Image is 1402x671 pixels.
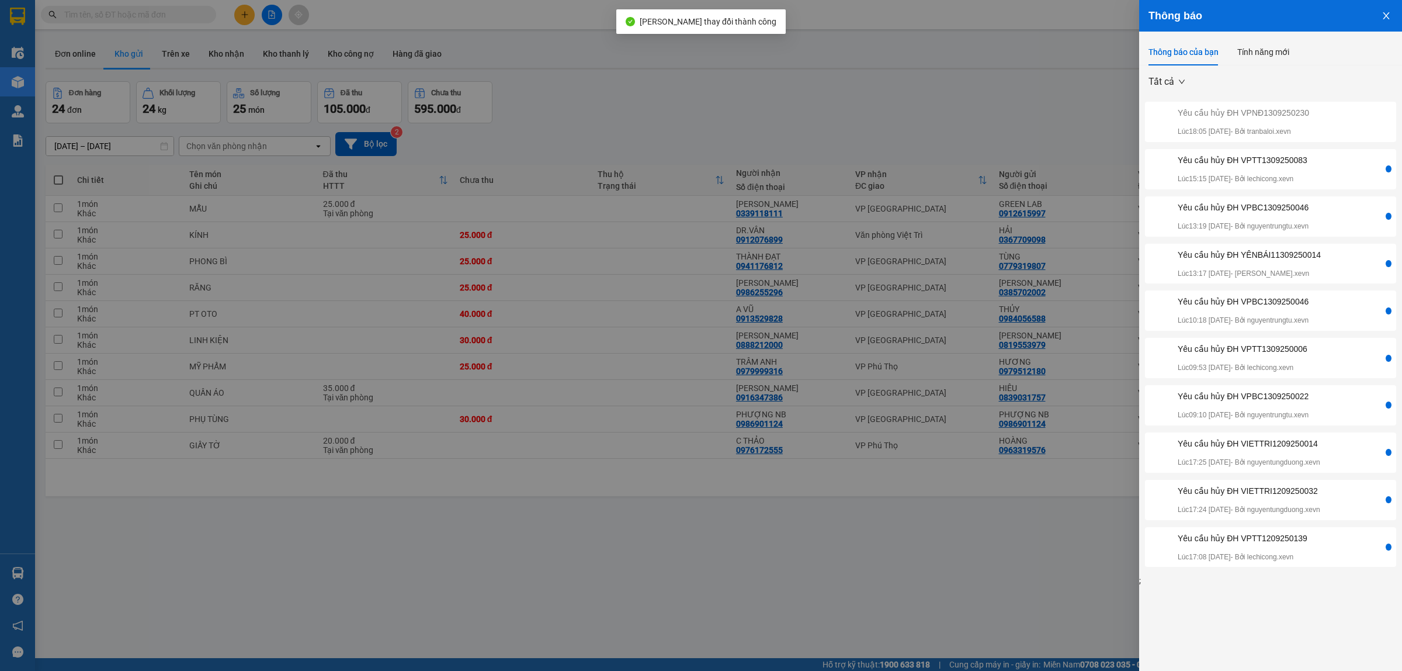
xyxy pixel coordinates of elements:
p: Lúc 09:10 [DATE] - Bởi nguyentrungtu.xevn [1178,410,1309,421]
p: Lúc 10:18 [DATE] - Bởi nguyentrungtu.xevn [1178,315,1309,326]
div: Thông báo của bạn [1148,46,1219,58]
div: Yêu cầu hủy ĐH VPBC1309250022 [1178,390,1309,403]
p: Lúc 13:19 [DATE] - Bởi nguyentrungtu.xevn [1178,221,1309,232]
span: [PERSON_NAME] thay đổi thành công [640,17,776,26]
div: Tính năng mới [1237,46,1289,58]
div: ; [1139,65,1402,587]
div: Yêu cầu hủy ĐH VPBC1309250046 [1178,295,1309,308]
div: Yêu cầu hủy ĐH VIETTRI1209250014 [1178,437,1320,450]
div: Yêu cầu hủy ĐH VPNĐ1309250230 [1178,106,1309,119]
div: Yêu cầu hủy ĐH VPTT1309250083 [1178,154,1307,167]
div: Thông báo [1148,9,1393,22]
p: Lúc 18:05 [DATE] - Bởi tranbaloi.xevn [1178,126,1309,137]
span: check-circle [626,17,635,26]
div: Yêu cầu hủy ĐH YÊNBÁI11309250014 [1178,248,1321,261]
p: Lúc 09:53 [DATE] - Bởi lechicong.xevn [1178,362,1307,373]
span: close [1382,11,1391,20]
div: Yêu cầu hủy ĐH VPTT1209250139 [1178,532,1307,545]
span: Tất cả [1148,73,1185,91]
p: Lúc 17:25 [DATE] - Bởi nguyentungduong.xevn [1178,457,1320,468]
div: Yêu cầu hủy ĐH VIETTRI1209250032 [1178,485,1320,497]
div: Yêu cầu hủy ĐH VPTT1309250006 [1178,343,1307,355]
p: Lúc 17:24 [DATE] - Bởi nguyentungduong.xevn [1178,504,1320,516]
p: Lúc 13:17 [DATE] - [PERSON_NAME].xevn [1178,268,1321,279]
p: Lúc 17:08 [DATE] - Bởi lechicong.xevn [1178,552,1307,563]
p: Lúc 15:15 [DATE] - Bởi lechicong.xevn [1178,174,1307,185]
div: Yêu cầu hủy ĐH VPBC1309250046 [1178,201,1309,214]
